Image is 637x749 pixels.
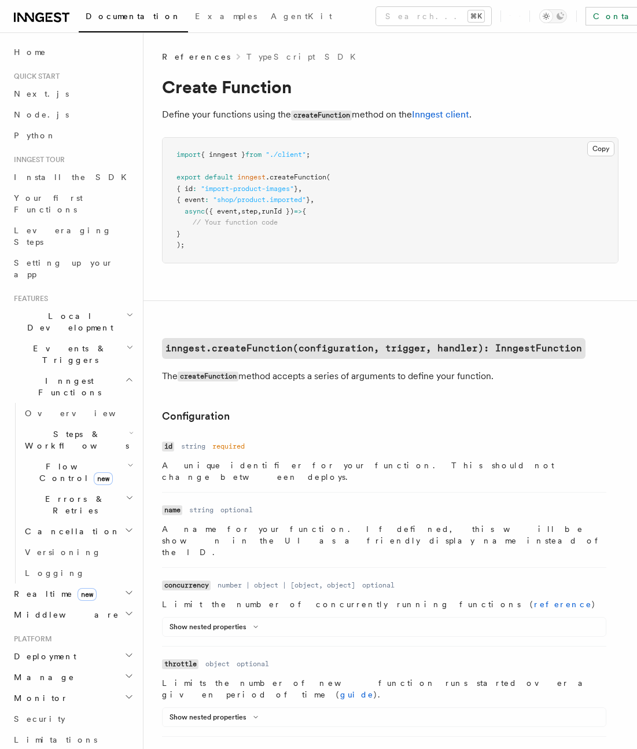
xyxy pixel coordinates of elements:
[181,442,205,451] dd: string
[201,185,294,193] span: "import-product-images"
[162,368,618,385] p: The method accepts a series of arguments to define your function.
[9,609,119,621] span: Middleware
[9,671,75,683] span: Manage
[9,252,136,285] a: Setting up your app
[212,442,245,451] dd: required
[9,667,136,688] button: Manage
[162,338,586,359] a: inngest.createFunction(configuration, trigger, handler): InngestFunction
[205,659,230,669] dd: object
[20,493,126,516] span: Errors & Retries
[9,338,136,370] button: Events & Triggers
[189,505,213,515] dd: string
[20,526,120,537] span: Cancellation
[14,226,112,247] span: Leveraging Steps
[20,403,136,424] a: Overview
[188,3,264,31] a: Examples
[25,409,144,418] span: Overview
[20,424,136,456] button: Steps & Workflows
[9,310,126,333] span: Local Development
[162,51,230,63] span: References
[162,677,606,700] p: Limits the number of new function runs started over a given period of time ( ).
[20,428,129,451] span: Steps & Workflows
[220,505,253,515] dd: optional
[412,109,469,120] a: Inngest client
[14,735,97,744] span: Limitations
[20,563,136,583] a: Logging
[9,692,68,704] span: Monitor
[362,581,395,590] dd: optional
[9,688,136,708] button: Monitor
[162,659,198,669] code: throttle
[218,581,355,590] dd: number | object | [object, object]
[20,461,127,484] span: Flow Control
[468,10,484,22] kbd: ⌘K
[9,220,136,252] a: Leveraging Steps
[298,185,302,193] span: ,
[9,370,136,403] button: Inngest Functions
[20,542,136,563] a: Versioning
[9,306,136,338] button: Local Development
[9,188,136,220] a: Your first Functions
[170,622,263,631] button: Show nested properties
[162,107,618,123] p: Define your functions using the method on the .
[14,46,46,58] span: Home
[201,150,245,159] span: { inngest }
[257,207,262,215] span: ,
[162,505,182,515] code: name
[14,258,113,279] span: Setting up your app
[78,588,97,601] span: new
[376,7,491,25] button: Search...⌘K
[294,185,298,193] span: }
[237,207,241,215] span: ,
[9,72,60,81] span: Quick start
[20,456,136,489] button: Flow Controlnew
[195,12,257,21] span: Examples
[176,150,201,159] span: import
[9,294,48,303] span: Features
[176,196,205,204] span: { event
[9,167,136,188] a: Install the SDK
[9,588,97,600] span: Realtime
[266,150,306,159] span: "./client"
[79,3,188,32] a: Documentation
[587,141,614,156] button: Copy
[193,185,197,193] span: :
[176,173,201,181] span: export
[9,604,136,625] button: Middleware
[9,651,76,662] span: Deployment
[310,196,314,204] span: ,
[178,372,238,381] code: createFunction
[25,548,101,557] span: Versioning
[9,646,136,667] button: Deployment
[176,185,193,193] span: { id
[9,42,136,63] a: Home
[237,659,269,669] dd: optional
[340,690,374,699] a: guide
[534,600,592,609] a: reference
[246,51,363,63] a: TypeScript SDK
[262,207,294,215] span: runId })
[306,150,310,159] span: ;
[162,581,211,590] code: concurrency
[9,155,65,164] span: Inngest tour
[205,173,233,181] span: default
[162,460,606,483] p: A unique identifier for your function. This should not change between deploys.
[9,83,136,104] a: Next.js
[14,131,56,140] span: Python
[86,12,181,21] span: Documentation
[162,442,174,451] code: id
[302,207,306,215] span: {
[14,193,83,214] span: Your first Functions
[326,173,330,181] span: (
[176,241,185,249] span: );
[20,489,136,521] button: Errors & Retries
[162,599,606,610] p: Limit the number of concurrently running functions ( )
[25,568,85,578] span: Logging
[176,230,181,238] span: }
[205,196,209,204] span: :
[264,3,339,31] a: AgentKit
[266,173,326,181] span: .createFunction
[291,111,352,120] code: createFunction
[9,403,136,583] div: Inngest Functions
